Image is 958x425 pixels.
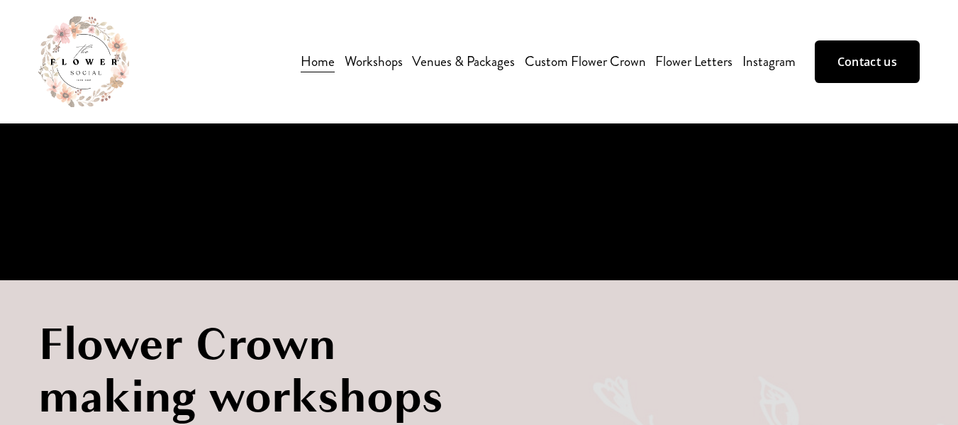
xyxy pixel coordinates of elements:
a: Instagram [742,50,796,74]
span: Workshops [345,51,403,73]
a: Flower Letters [655,50,733,74]
a: Venues & Packages [412,50,515,74]
a: Contact us [815,40,920,83]
a: Custom Flower Crown [525,50,646,74]
img: The Flower Social [38,16,129,107]
a: folder dropdown [345,50,403,74]
a: Home [301,50,335,74]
